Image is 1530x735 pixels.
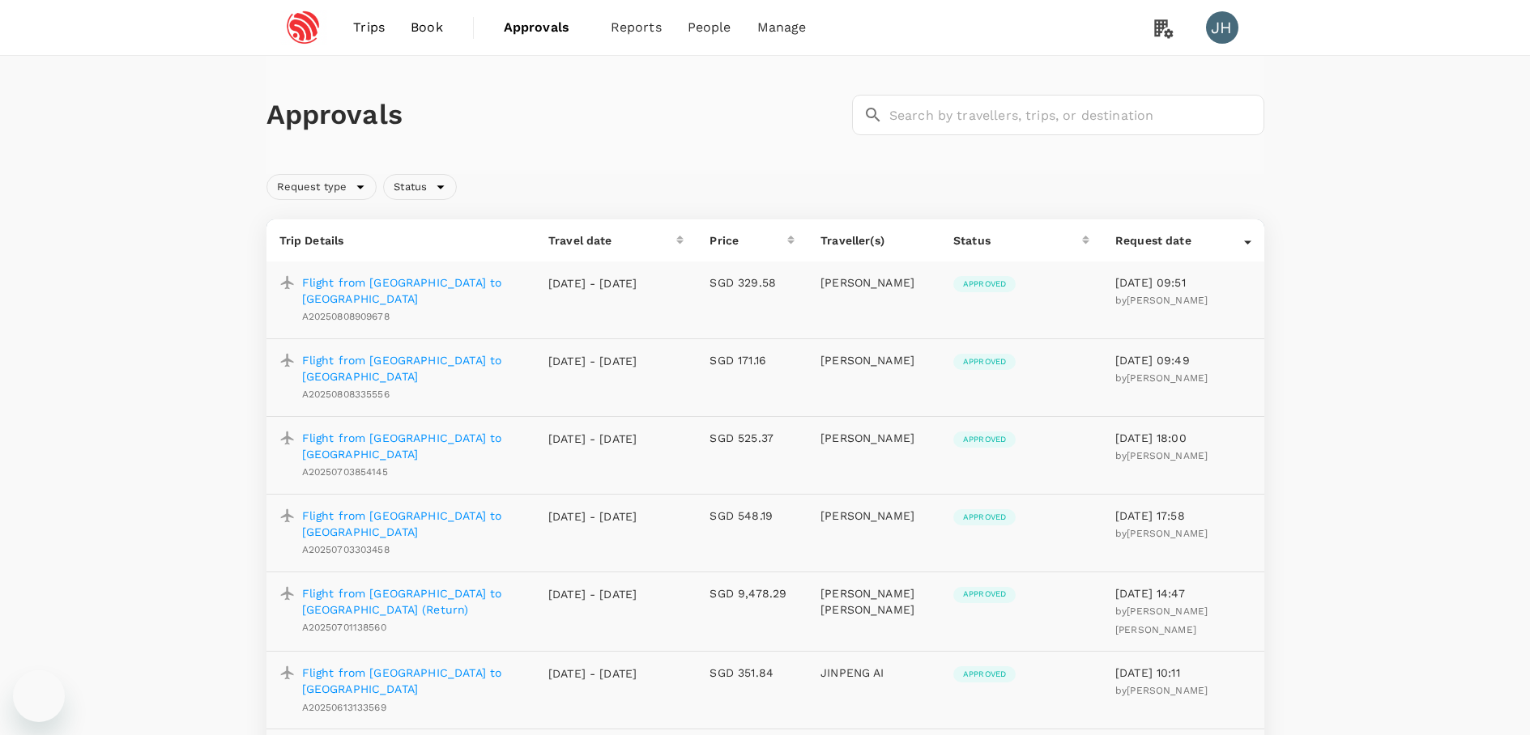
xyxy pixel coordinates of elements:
a: Flight from [GEOGRAPHIC_DATA] to [GEOGRAPHIC_DATA] [302,274,522,307]
p: [PERSON_NAME] [820,352,927,368]
span: A20250613133569 [302,702,386,713]
p: SGD 9,478.29 [710,585,795,601]
span: Status [384,180,437,195]
span: Approvals [504,18,585,37]
p: [PERSON_NAME] [820,430,927,446]
p: [PERSON_NAME] [820,274,927,291]
p: [DATE] - [DATE] [548,508,637,525]
div: Status [953,232,1082,249]
span: A20250701138560 [302,622,386,633]
a: Flight from [GEOGRAPHIC_DATA] to [GEOGRAPHIC_DATA] [302,430,522,462]
span: by [1115,450,1208,461]
span: [PERSON_NAME] [1127,372,1208,384]
input: Search by travellers, trips, or destination [889,95,1264,135]
p: [DATE] 09:49 [1115,352,1251,368]
p: [DATE] - [DATE] [548,665,637,682]
a: Flight from [GEOGRAPHIC_DATA] to [GEOGRAPHIC_DATA] [302,352,522,384]
p: [DATE] - [DATE] [548,586,637,602]
span: by [1115,605,1208,635]
p: [DATE] 14:47 [1115,585,1251,601]
div: Price [710,232,787,249]
p: [DATE] - [DATE] [548,353,637,369]
span: by [1115,372,1208,384]
a: Flight from [GEOGRAPHIC_DATA] to [GEOGRAPHIC_DATA] (Return) [302,585,522,618]
div: Request date [1115,232,1244,249]
span: Approved [953,434,1016,445]
p: [DATE] 10:11 [1115,665,1251,681]
div: Travel date [548,232,676,249]
span: Approved [953,669,1016,680]
p: [PERSON_NAME] [PERSON_NAME] [820,585,927,618]
p: Trip Details [279,232,522,249]
div: Request type [266,174,377,200]
p: SGD 548.19 [710,508,795,524]
p: [DATE] - [DATE] [548,275,637,291]
span: by [1115,295,1208,306]
span: Trips [353,18,385,37]
span: [PERSON_NAME] [1127,685,1208,696]
a: Flight from [GEOGRAPHIC_DATA] to [GEOGRAPHIC_DATA] [302,665,522,697]
img: Espressif Systems Singapore Pte Ltd [266,10,341,45]
span: Request type [267,180,357,195]
p: [DATE] - [DATE] [548,431,637,447]
a: Flight from [GEOGRAPHIC_DATA] to [GEOGRAPHIC_DATA] [302,508,522,540]
span: Approved [953,356,1016,367]
span: by [1115,528,1208,539]
div: Status [383,174,457,200]
span: A20250703854145 [302,466,388,478]
div: JH [1206,11,1238,44]
span: Approved [953,588,1016,600]
p: [DATE] 18:00 [1115,430,1251,446]
span: Book [411,18,443,37]
span: [PERSON_NAME] [PERSON_NAME] [1115,605,1208,635]
span: [PERSON_NAME] [1127,450,1208,461]
span: by [1115,685,1208,696]
span: A20250703303458 [302,544,390,555]
p: SGD 351.84 [710,665,795,681]
h1: Approvals [266,98,846,132]
span: A20250808909678 [302,311,390,322]
p: [DATE] 17:58 [1115,508,1251,524]
p: SGD 525.37 [710,430,795,446]
span: A20250808335556 [302,389,390,400]
p: Traveller(s) [820,232,927,249]
span: Approved [953,512,1016,523]
span: [PERSON_NAME] [1127,528,1208,539]
span: Manage [757,18,807,37]
span: Reports [611,18,662,37]
p: SGD 171.16 [710,352,795,368]
p: SGD 329.58 [710,274,795,291]
span: Approved [953,278,1016,290]
span: People [688,18,731,37]
span: [PERSON_NAME] [1127,295,1208,306]
p: [PERSON_NAME] [820,508,927,524]
p: JINPENG AI [820,665,927,681]
iframe: Button to launch messaging window [13,670,65,722]
p: [DATE] 09:51 [1115,274,1251,291]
